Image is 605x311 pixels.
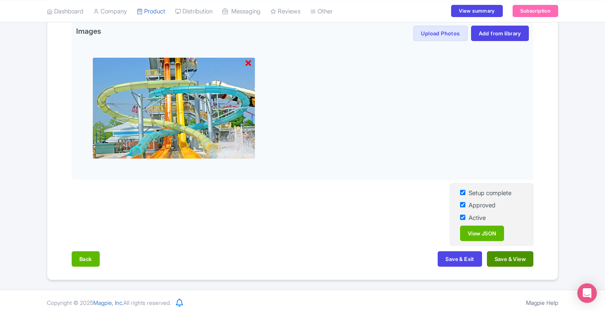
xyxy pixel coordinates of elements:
label: Setup complete [469,189,511,198]
span: Images [76,26,101,39]
button: Save & View [487,251,533,267]
label: Approved [469,201,495,210]
a: View summary [451,5,502,17]
img: cy3a4qssiqiprqhwo7by.jpg [92,57,255,159]
button: Save & Exit [438,251,482,267]
label: Active [469,213,486,223]
button: Upload Photos [413,26,467,41]
div: Open Intercom Messenger [577,283,597,303]
span: Magpie, Inc. [93,299,123,306]
button: Back [72,251,100,267]
a: Add from library [471,26,529,41]
a: Magpie Help [526,299,558,306]
div: Copyright © 2025 All rights reserved. [42,298,176,307]
a: View JSON [460,226,504,241]
a: Subscription [513,5,558,17]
